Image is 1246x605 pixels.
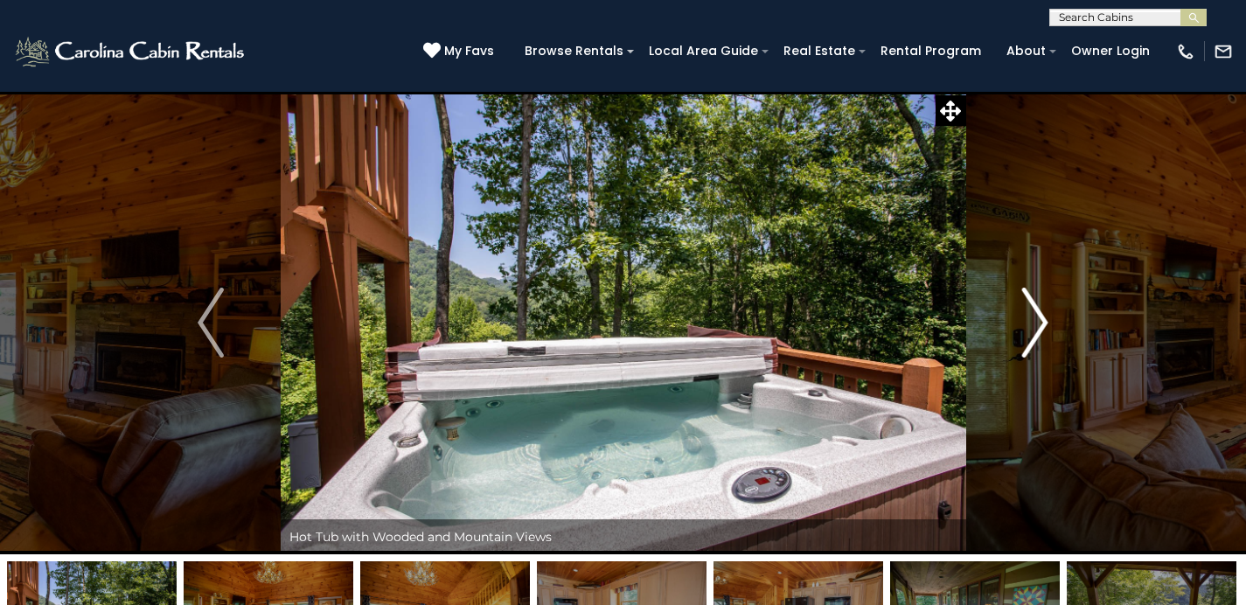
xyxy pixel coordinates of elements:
img: mail-regular-white.png [1214,42,1233,61]
img: phone-regular-white.png [1176,42,1195,61]
button: Previous [142,91,281,554]
a: Browse Rentals [516,38,632,65]
a: Rental Program [872,38,990,65]
img: arrow [1022,288,1048,358]
img: arrow [198,288,224,358]
img: White-1-2.png [13,34,249,69]
a: Owner Login [1062,38,1159,65]
div: Hot Tub with Wooded and Mountain Views [281,519,966,554]
span: My Favs [444,42,494,60]
a: About [998,38,1055,65]
a: Local Area Guide [640,38,767,65]
a: My Favs [423,42,498,61]
button: Next [965,91,1104,554]
a: Real Estate [775,38,864,65]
